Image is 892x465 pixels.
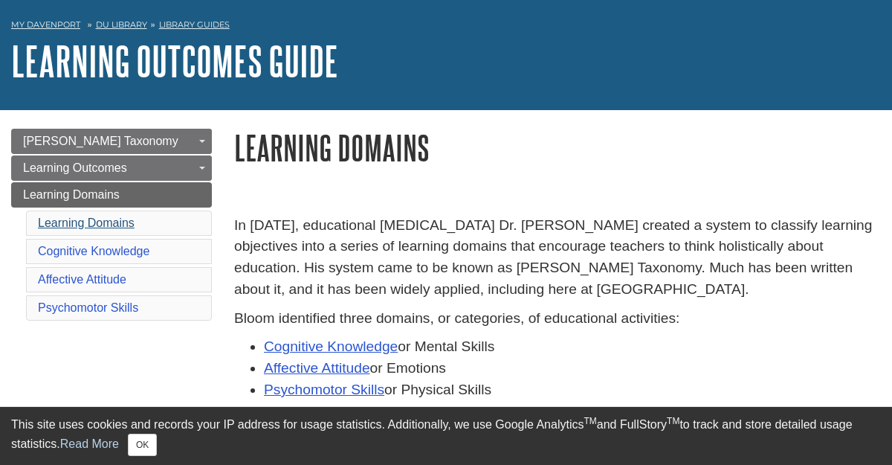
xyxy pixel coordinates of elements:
a: Read More [60,437,119,450]
sup: TM [584,416,596,426]
a: Learning Domains [38,217,135,229]
a: Cognitive Knowledge [38,245,149,257]
a: Affective Attitude [38,273,126,286]
div: Guide Page Menu [11,129,212,324]
span: Learning Domains [23,188,120,201]
a: Affective Attitude [264,360,370,376]
a: Psychomotor Skills [264,382,384,397]
a: Psychomotor Skills [38,301,138,314]
a: Learning Outcomes [11,155,212,181]
a: My Davenport [11,19,80,31]
li: or Physical Skills [264,379,881,401]
a: Cognitive Knowledge [264,339,398,354]
a: Learning Domains [11,182,212,208]
li: or Mental Skills [264,336,881,358]
span: [PERSON_NAME] Taxonomy [23,135,178,147]
div: This site uses cookies and records your IP address for usage statistics. Additionally, we use Goo... [11,416,881,456]
li: or Emotions [264,358,881,379]
p: Bloom identified three domains, or categories, of educational activities: [234,308,881,330]
span: Learning Outcomes [23,161,127,174]
sup: TM [667,416,679,426]
p: In [DATE], educational [MEDICAL_DATA] Dr. [PERSON_NAME] created a system to classify learning obj... [234,215,881,301]
a: DU Library [96,19,147,30]
a: [PERSON_NAME] Taxonomy [11,129,212,154]
a: Library Guides [159,19,230,30]
nav: breadcrumb [11,15,881,39]
h1: Learning Domains [234,129,881,167]
button: Close [128,434,157,456]
a: Learning Outcomes Guide [11,38,338,84]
